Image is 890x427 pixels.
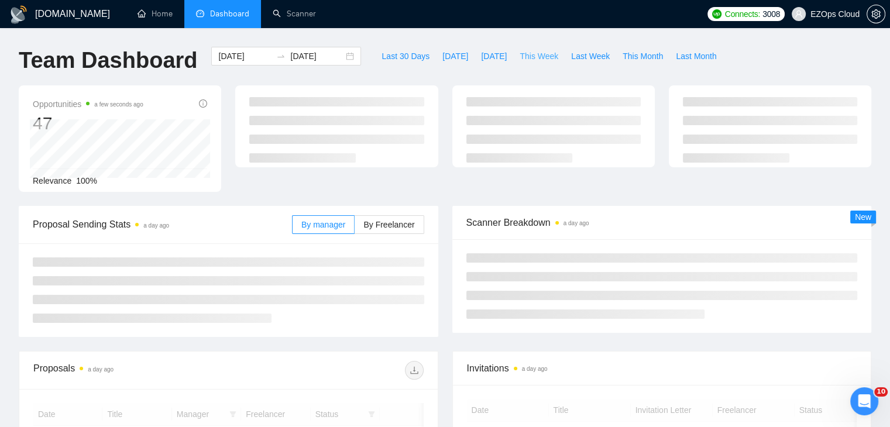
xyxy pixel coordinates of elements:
[467,361,857,376] span: Invitations
[850,387,878,415] iframe: Intercom live chat
[563,220,589,226] time: a day ago
[475,47,513,66] button: [DATE]
[33,176,71,185] span: Relevance
[442,50,468,63] span: [DATE]
[867,9,885,19] span: setting
[565,47,616,66] button: Last Week
[874,387,888,397] span: 10
[19,47,197,74] h1: Team Dashboard
[196,9,204,18] span: dashboard
[676,50,716,63] span: Last Month
[363,220,414,229] span: By Freelancer
[571,50,610,63] span: Last Week
[867,5,885,23] button: setting
[762,8,780,20] span: 3008
[436,47,475,66] button: [DATE]
[669,47,723,66] button: Last Month
[520,50,558,63] span: This Week
[210,9,249,19] span: Dashboard
[88,366,114,373] time: a day ago
[616,47,669,66] button: This Month
[375,47,436,66] button: Last 30 Days
[9,5,28,24] img: logo
[513,47,565,66] button: This Week
[143,222,169,229] time: a day ago
[273,9,316,19] a: searchScanner
[867,9,885,19] a: setting
[94,101,143,108] time: a few seconds ago
[218,50,272,63] input: Start date
[199,99,207,108] span: info-circle
[76,176,97,185] span: 100%
[712,9,721,19] img: upwork-logo.png
[855,212,871,222] span: New
[33,217,292,232] span: Proposal Sending Stats
[382,50,429,63] span: Last 30 Days
[276,51,286,61] span: swap-right
[623,50,663,63] span: This Month
[466,215,858,230] span: Scanner Breakdown
[33,361,228,380] div: Proposals
[725,8,760,20] span: Connects:
[795,10,803,18] span: user
[290,50,343,63] input: End date
[301,220,345,229] span: By manager
[33,112,143,135] div: 47
[481,50,507,63] span: [DATE]
[276,51,286,61] span: to
[138,9,173,19] a: homeHome
[522,366,548,372] time: a day ago
[33,97,143,111] span: Opportunities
